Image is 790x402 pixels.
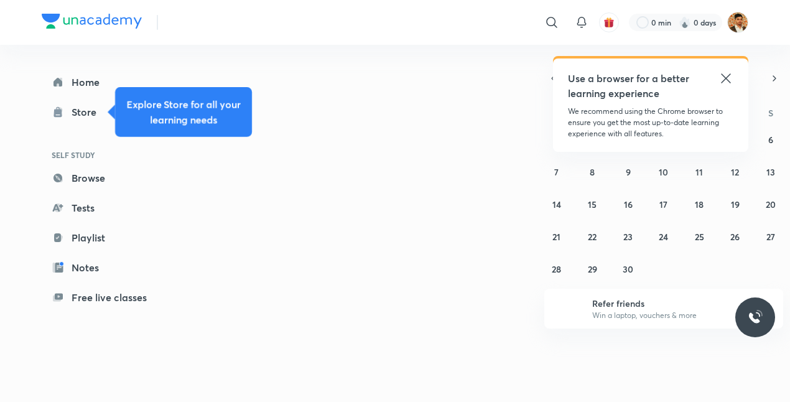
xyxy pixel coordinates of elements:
abbr: September 10, 2025 [659,166,668,178]
button: September 16, 2025 [618,194,638,214]
button: September 9, 2025 [618,162,638,182]
abbr: September 18, 2025 [695,199,704,210]
button: September 26, 2025 [725,227,745,246]
abbr: September 25, 2025 [695,231,704,243]
abbr: September 26, 2025 [730,231,740,243]
button: avatar [599,12,619,32]
button: September 7, 2025 [547,162,567,182]
abbr: September 23, 2025 [623,231,633,243]
a: Home [42,70,186,95]
button: September 27, 2025 [761,227,781,246]
p: We recommend using the Chrome browser to ensure you get the most up-to-date learning experience w... [568,106,733,139]
h5: Use a browser for a better learning experience [568,71,692,101]
button: September 20, 2025 [761,194,781,214]
a: Free live classes [42,285,186,310]
button: September 30, 2025 [618,259,638,279]
abbr: September 12, 2025 [731,166,739,178]
button: September 10, 2025 [654,162,674,182]
abbr: September 19, 2025 [731,199,740,210]
button: September 14, 2025 [547,194,567,214]
button: September 28, 2025 [547,259,567,279]
a: Store [42,100,186,124]
button: September 21, 2025 [547,227,567,246]
abbr: September 15, 2025 [588,199,597,210]
h6: SELF STUDY [42,144,186,166]
button: September 11, 2025 [689,162,709,182]
button: September 17, 2025 [654,194,674,214]
abbr: September 24, 2025 [659,231,668,243]
abbr: September 28, 2025 [552,263,561,275]
abbr: September 6, 2025 [768,134,773,146]
button: September 15, 2025 [582,194,602,214]
a: Company Logo [42,14,142,32]
h5: Explore Store for all your learning needs [125,97,242,127]
abbr: September 20, 2025 [766,199,776,210]
a: Notes [42,255,186,280]
abbr: September 16, 2025 [624,199,633,210]
button: September 6, 2025 [761,129,781,149]
a: Tests [42,195,186,220]
abbr: September 30, 2025 [623,263,633,275]
div: Store [72,105,104,119]
button: September 22, 2025 [582,227,602,246]
abbr: September 22, 2025 [588,231,597,243]
abbr: September 7, 2025 [554,166,559,178]
a: Browse [42,166,186,190]
abbr: September 11, 2025 [695,166,703,178]
button: September 12, 2025 [725,162,745,182]
img: streak [679,16,691,29]
abbr: September 13, 2025 [766,166,775,178]
abbr: September 17, 2025 [659,199,667,210]
button: September 13, 2025 [761,162,781,182]
a: Playlist [42,225,186,250]
img: ttu [748,310,763,325]
abbr: September 27, 2025 [766,231,775,243]
img: Company Logo [42,14,142,29]
abbr: September 9, 2025 [626,166,631,178]
button: September 25, 2025 [689,227,709,246]
h6: Refer friends [592,297,745,310]
p: Win a laptop, vouchers & more [592,310,745,321]
img: Ashish Chhawari [727,12,748,33]
button: September 23, 2025 [618,227,638,246]
abbr: Saturday [768,107,773,119]
button: September 19, 2025 [725,194,745,214]
button: September 18, 2025 [689,194,709,214]
button: September 29, 2025 [582,259,602,279]
button: September 8, 2025 [582,162,602,182]
abbr: September 21, 2025 [552,231,560,243]
abbr: September 8, 2025 [590,166,595,178]
button: September 24, 2025 [654,227,674,246]
img: referral [554,296,579,321]
abbr: September 29, 2025 [588,263,597,275]
img: avatar [603,17,615,28]
abbr: September 14, 2025 [552,199,561,210]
